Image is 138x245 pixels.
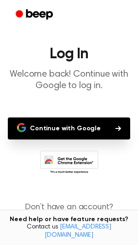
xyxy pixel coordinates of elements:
[7,69,131,92] p: Welcome back! Continue with Google to log in.
[9,6,61,24] a: Beep
[7,47,131,61] h1: Log In
[6,223,132,239] span: Contact us
[45,224,111,239] a: [EMAIL_ADDRESS][DOMAIN_NAME]
[8,117,130,139] button: Continue with Google
[7,201,131,226] p: Don’t have an account?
